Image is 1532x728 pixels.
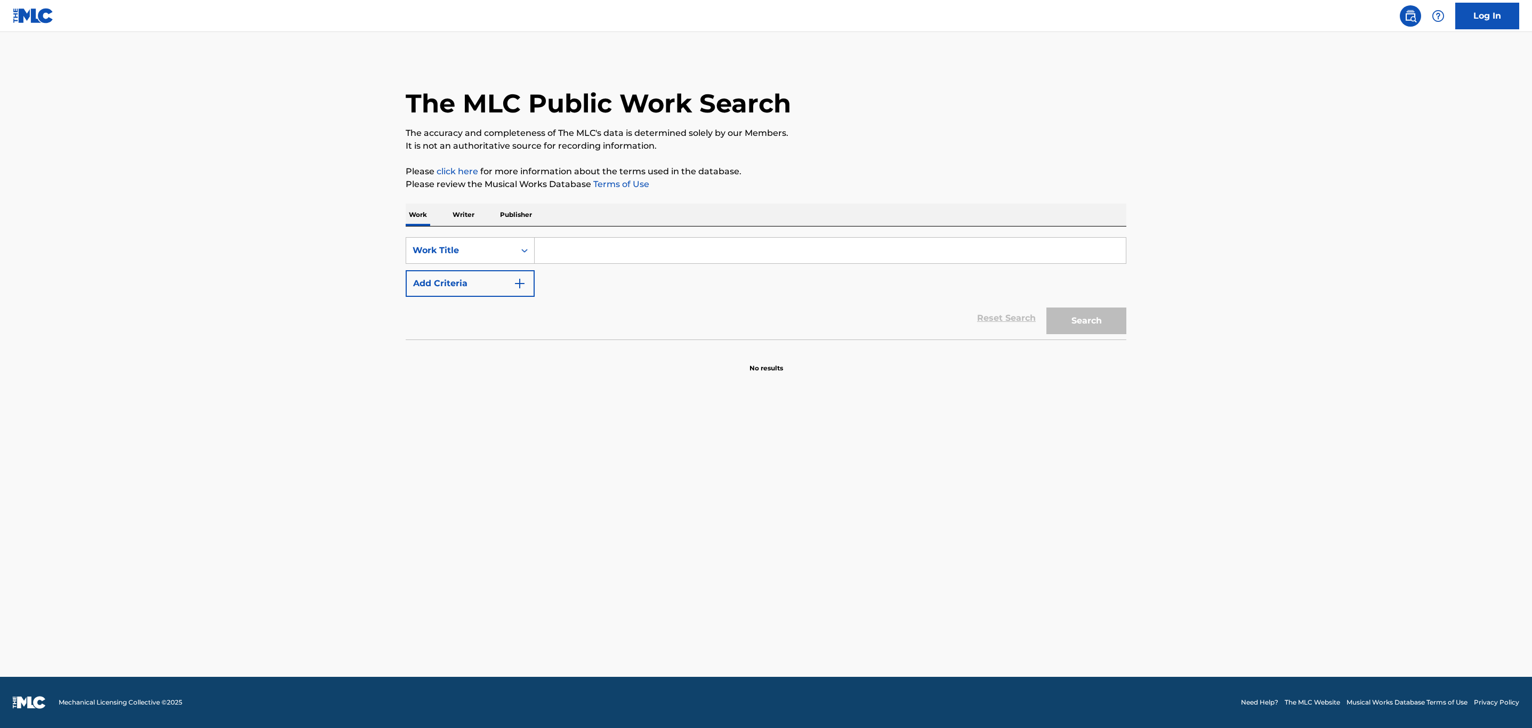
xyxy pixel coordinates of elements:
[406,140,1126,152] p: It is not an authoritative source for recording information.
[406,270,535,297] button: Add Criteria
[406,204,430,226] p: Work
[406,165,1126,178] p: Please for more information about the terms used in the database.
[406,127,1126,140] p: The accuracy and completeness of The MLC's data is determined solely by our Members.
[406,237,1126,339] form: Search Form
[1455,3,1519,29] a: Log In
[749,351,783,373] p: No results
[1404,10,1417,22] img: search
[1285,698,1340,707] a: The MLC Website
[449,204,478,226] p: Writer
[406,178,1126,191] p: Please review the Musical Works Database
[413,244,509,257] div: Work Title
[1241,698,1278,707] a: Need Help?
[437,166,478,176] a: click here
[1400,5,1421,27] a: Public Search
[1474,698,1519,707] a: Privacy Policy
[513,277,526,290] img: 9d2ae6d4665cec9f34b9.svg
[13,8,54,23] img: MLC Logo
[406,87,791,119] h1: The MLC Public Work Search
[497,204,535,226] p: Publisher
[1346,698,1468,707] a: Musical Works Database Terms of Use
[13,696,46,709] img: logo
[591,179,649,189] a: Terms of Use
[1432,10,1445,22] img: help
[1479,677,1532,728] iframe: Chat Widget
[59,698,182,707] span: Mechanical Licensing Collective © 2025
[1428,5,1449,27] div: Help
